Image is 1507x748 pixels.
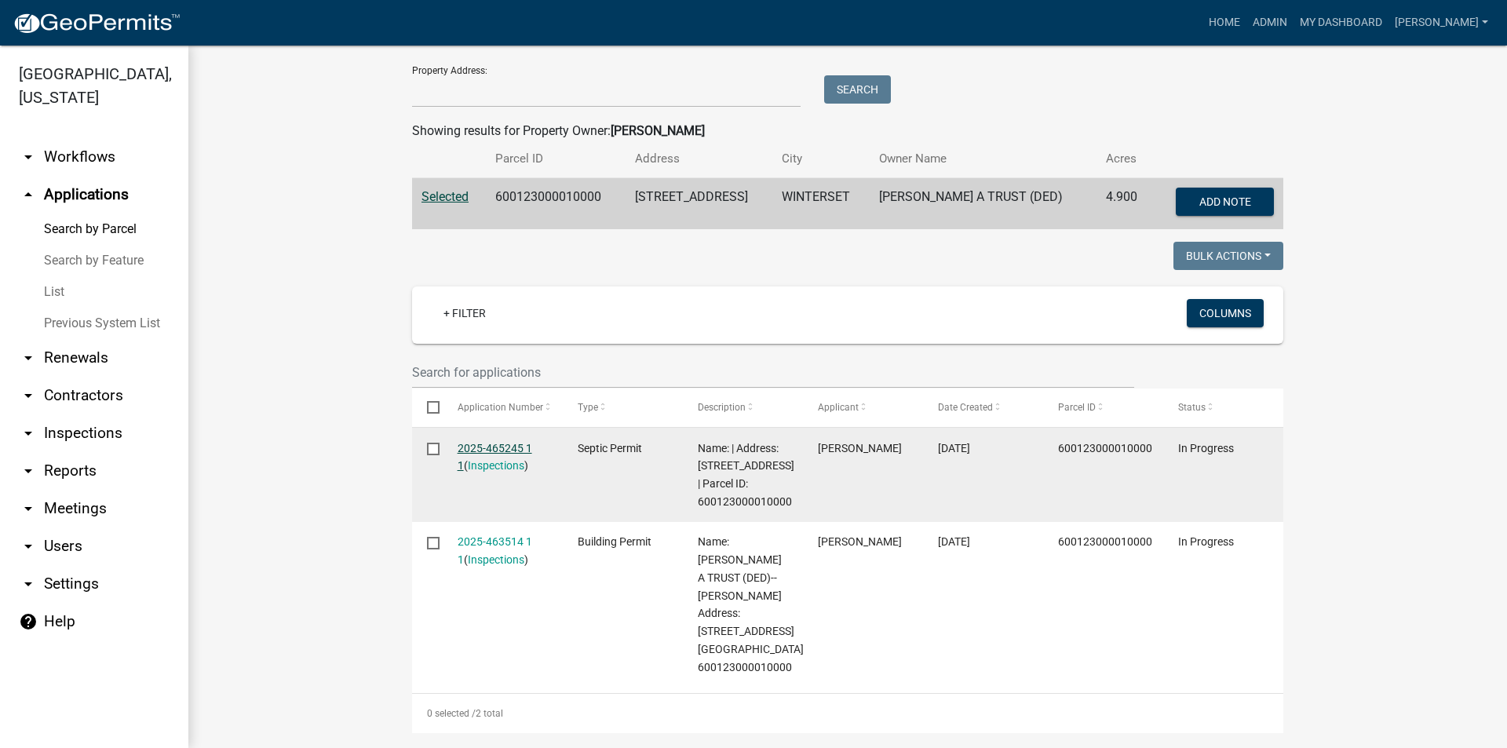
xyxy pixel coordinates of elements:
[938,535,970,548] span: 08/13/2025
[458,440,548,476] div: ( )
[1096,178,1153,230] td: 4.900
[458,533,548,569] div: ( )
[1199,195,1250,208] span: Add Note
[1176,188,1274,216] button: Add Note
[468,553,524,566] a: Inspections
[1202,8,1246,38] a: Home
[698,402,746,413] span: Description
[19,148,38,166] i: arrow_drop_down
[1178,402,1206,413] span: Status
[458,442,532,473] a: 2025-465245 1 1
[19,612,38,631] i: help
[1294,8,1388,38] a: My Dashboard
[626,140,773,177] th: Address
[19,537,38,556] i: arrow_drop_down
[772,178,870,230] td: WINTERSET
[1058,442,1152,454] span: 600123000010000
[19,575,38,593] i: arrow_drop_down
[19,185,38,204] i: arrow_drop_up
[698,535,806,673] span: Name: GOERGEN, LINDA A TRUST (DED)-- Jon Goergen Address: 2647 BITTERSWEET AVE Parcel ID: 6001230...
[1058,402,1096,413] span: Parcel ID
[923,389,1043,426] datatable-header-cell: Date Created
[578,442,642,454] span: Septic Permit
[1096,140,1153,177] th: Acres
[412,389,442,426] datatable-header-cell: Select
[611,123,705,138] strong: [PERSON_NAME]
[772,140,870,177] th: City
[19,348,38,367] i: arrow_drop_down
[870,178,1096,230] td: [PERSON_NAME] A TRUST (DED)
[486,178,626,230] td: 600123000010000
[1058,535,1152,548] span: 600123000010000
[431,299,498,327] a: + Filter
[824,75,891,104] button: Search
[870,140,1096,177] th: Owner Name
[698,442,794,508] span: Name: | Address: 2647 BITTERSWEET AVE | Parcel ID: 600123000010000
[1178,442,1234,454] span: In Progress
[562,389,682,426] datatable-header-cell: Type
[486,140,626,177] th: Parcel ID
[1187,299,1264,327] button: Columns
[1388,8,1494,38] a: [PERSON_NAME]
[818,442,902,454] span: Travis Bud Witt
[683,389,803,426] datatable-header-cell: Description
[938,442,970,454] span: 08/18/2025
[19,386,38,405] i: arrow_drop_down
[1246,8,1294,38] a: Admin
[458,402,543,413] span: Application Number
[803,389,923,426] datatable-header-cell: Applicant
[578,535,651,548] span: Building Permit
[442,389,562,426] datatable-header-cell: Application Number
[818,402,859,413] span: Applicant
[412,694,1283,733] div: 2 total
[626,178,773,230] td: [STREET_ADDRESS]
[19,462,38,480] i: arrow_drop_down
[412,122,1283,140] div: Showing results for Property Owner:
[427,708,476,719] span: 0 selected /
[1163,389,1283,426] datatable-header-cell: Status
[19,499,38,518] i: arrow_drop_down
[938,402,993,413] span: Date Created
[421,189,469,204] a: Selected
[19,424,38,443] i: arrow_drop_down
[1043,389,1163,426] datatable-header-cell: Parcel ID
[1173,242,1283,270] button: Bulk Actions
[458,535,532,566] a: 2025-463514 1 1
[1178,535,1234,548] span: In Progress
[468,459,524,472] a: Inspections
[818,535,902,548] span: Cole
[412,356,1134,389] input: Search for applications
[578,402,598,413] span: Type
